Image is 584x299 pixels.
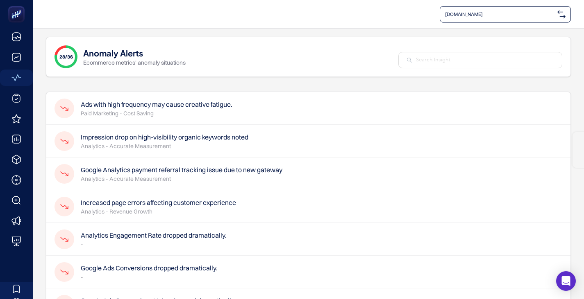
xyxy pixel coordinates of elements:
[59,54,73,60] span: 28/36
[83,58,186,67] p: Ecommerce metrics' anomaly situations
[83,47,143,58] h1: Anomaly Alerts
[407,58,412,63] img: Search Insight
[557,10,566,18] img: svg%3e
[416,56,554,64] input: Search Insight
[81,99,232,109] h4: Ads with high frequency may cause creative fatigue.
[81,142,248,150] p: Analytics - Accurate Measurement
[445,11,554,18] span: [DOMAIN_NAME]
[81,240,227,248] p: -
[81,273,218,281] p: -
[81,165,282,175] h4: Google Analytics payment referral tracking issue due to new gateway
[81,230,227,240] h4: Analytics Engagement Rate dropped dramatically.
[81,132,248,142] h4: Impression drop on high-visibility organic keywords noted
[81,198,236,207] h4: Increased page errors affecting customer experience
[556,271,576,291] div: Open Intercom Messenger
[81,263,218,273] h4: Google Ads Conversions dropped dramatically.
[81,109,232,117] p: Paid Marketing - Cost Saving
[81,175,282,183] p: Analytics - Accurate Measurement
[81,207,236,216] p: Analytics - Revenue Growth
